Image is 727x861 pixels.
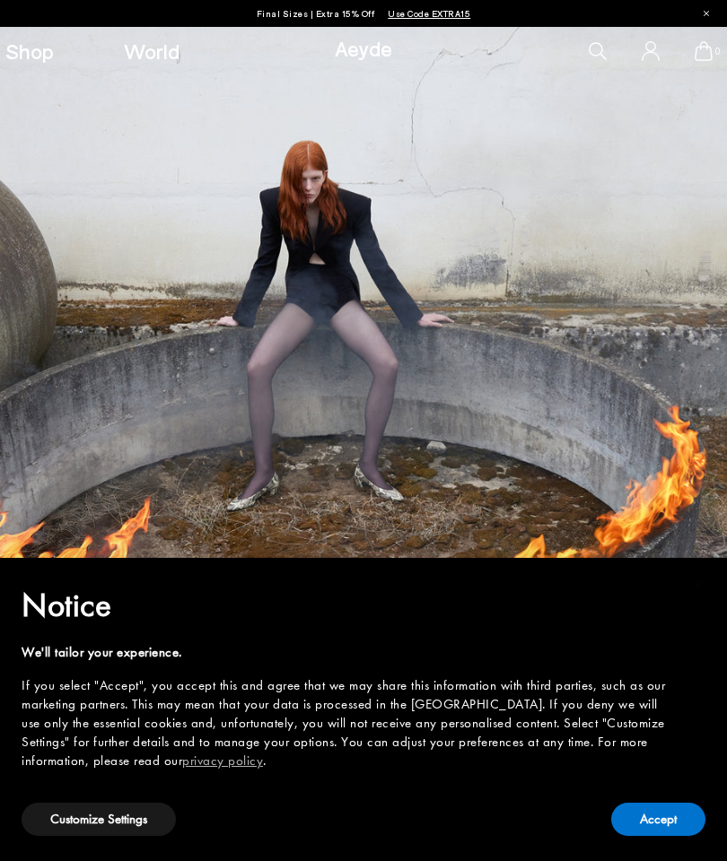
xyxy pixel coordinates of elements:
[182,752,263,770] a: privacy policy
[257,4,471,22] p: Final Sizes | Extra 15% Off
[677,563,720,606] button: Close this notice
[22,582,677,629] h2: Notice
[713,47,722,57] span: 0
[5,40,54,62] a: Shop
[124,40,180,62] a: World
[693,570,705,598] span: ×
[611,803,705,836] button: Accept
[388,8,470,19] span: Navigate to /collections/ss25-final-sizes
[695,41,713,61] a: 0
[22,676,677,770] div: If you select "Accept", you accept this and agree that we may share this information with third p...
[22,643,677,662] div: We'll tailor your experience.
[335,35,392,61] a: Aeyde
[22,803,176,836] button: Customize Settings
